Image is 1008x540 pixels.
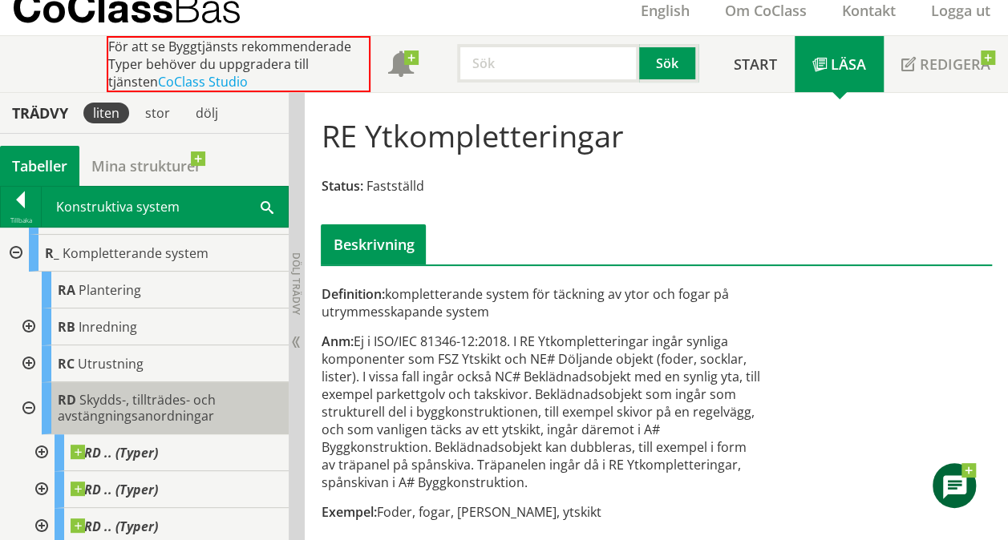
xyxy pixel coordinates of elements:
h1: RE Ytkompletteringar [321,118,623,153]
span: Start [734,54,777,74]
span: Plantering [79,281,141,299]
div: Trädvy [3,104,77,122]
span: RC [58,355,75,373]
a: English [623,1,707,20]
div: Beskrivning [321,224,426,264]
span: Status: [321,177,362,195]
span: Notifikationer [388,53,414,79]
span: Inredning [79,318,137,336]
a: Redigera [884,36,1008,92]
input: Sök [457,44,639,83]
span: RD .. (Typer) [71,445,158,461]
div: Konstruktiva system [42,187,288,227]
span: RD [58,391,76,409]
div: Ej i ISO/IEC 81346-12:2018. I RE Ytkompletteringar ingår synliga komponenter som FSZ Ytskikt och ... [321,332,762,491]
div: Gå till informationssidan för CoClass Studio [26,471,289,508]
div: Gå till informationssidan för CoClass Studio [13,272,289,308]
a: Kontakt [824,1,913,20]
span: Dölj trädvy [289,252,303,315]
a: Om CoClass [707,1,824,20]
span: Utrustning [78,355,144,373]
div: Gå till informationssidan för CoClass Studio [13,345,289,382]
div: För att se Byggtjänsts rekommenderade Typer behöver du uppgradera till tjänsten [107,36,370,92]
div: Gå till informationssidan för CoClass Studio [26,434,289,471]
span: R_ [45,244,59,262]
span: Fastställd [366,177,423,195]
span: RD .. (Typer) [71,518,158,534]
span: RA [58,281,75,299]
a: CoClass Studio [158,73,248,91]
span: Läsa [831,54,866,74]
div: Gå till informationssidan för CoClass Studio [13,308,289,345]
span: Kompletterande system [63,244,208,262]
a: Läsa [795,36,884,92]
button: Sök [639,44,698,83]
div: liten [83,103,129,123]
div: kompletterande system för täckning av ytor och fogar på utrymmesskapande system [321,285,762,320]
a: Logga ut [913,1,1008,20]
span: Redigera [920,54,990,74]
span: RD .. (Typer) [71,482,158,498]
span: Anm: [321,332,353,350]
span: Definition: [321,285,384,303]
div: Foder, fogar, [PERSON_NAME], ytskikt [321,503,762,521]
div: dölj [186,103,228,123]
span: Sök i tabellen [261,198,273,215]
span: RB [58,318,75,336]
div: Tillbaka [1,214,41,227]
span: Skydds-, tillträdes- och avstängningsanordningar [58,391,216,425]
span: Exempel: [321,503,376,521]
div: stor [136,103,180,123]
a: Start [716,36,795,92]
a: Mina strukturer [79,146,213,186]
